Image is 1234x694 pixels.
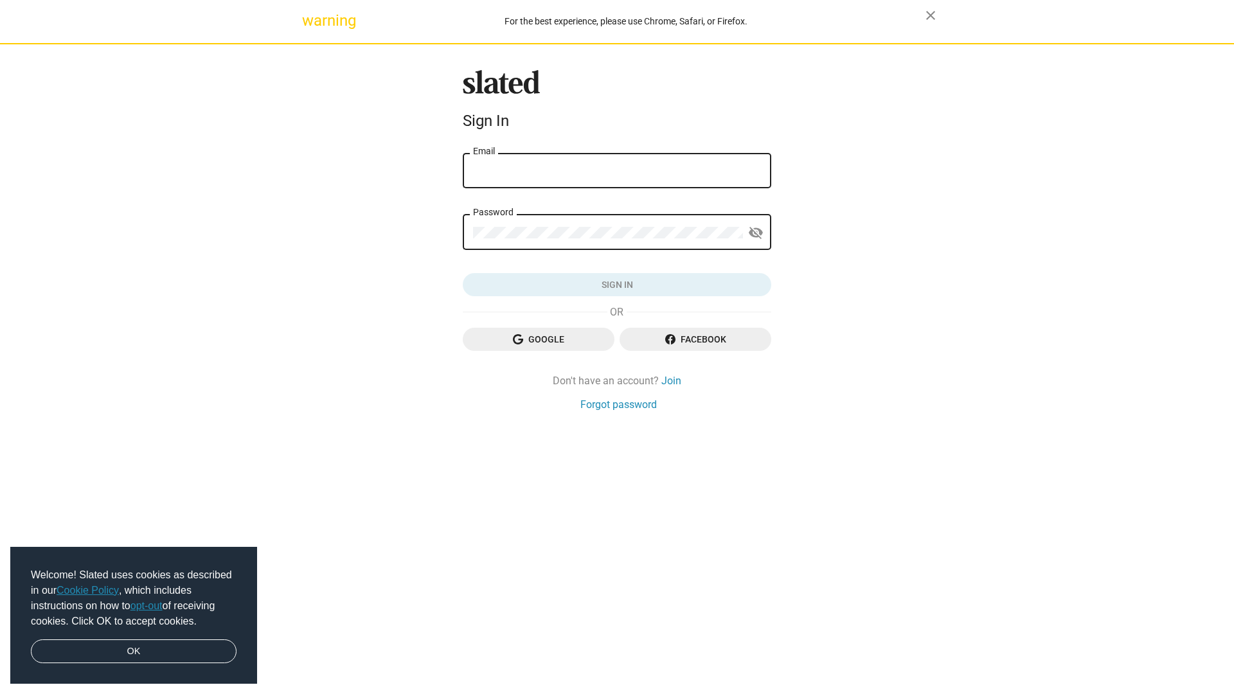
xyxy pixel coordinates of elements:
span: Welcome! Slated uses cookies as described in our , which includes instructions on how to of recei... [31,567,237,629]
span: Google [473,328,604,351]
button: Facebook [620,328,771,351]
sl-branding: Sign In [463,70,771,136]
mat-icon: close [923,8,938,23]
a: Forgot password [580,398,657,411]
div: Sign In [463,112,771,130]
div: For the best experience, please use Chrome, Safari, or Firefox. [326,13,925,30]
button: Show password [743,220,769,246]
a: opt-out [130,600,163,611]
a: dismiss cookie message [31,639,237,664]
mat-icon: warning [302,13,317,28]
div: cookieconsent [10,547,257,684]
a: Cookie Policy [57,585,119,596]
button: Google [463,328,614,351]
div: Don't have an account? [463,374,771,387]
a: Join [661,374,681,387]
mat-icon: visibility_off [748,223,764,243]
span: Facebook [630,328,761,351]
